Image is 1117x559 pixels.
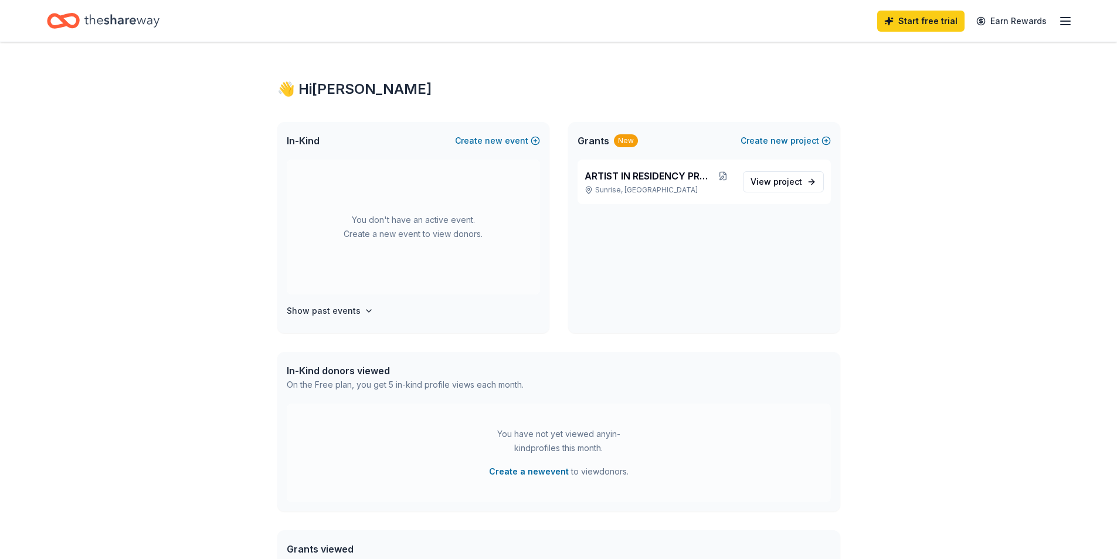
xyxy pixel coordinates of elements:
span: to view donors . [489,465,629,479]
span: View [751,175,802,189]
span: Grants [578,134,609,148]
a: View project [743,171,824,192]
span: new [770,134,788,148]
span: new [485,134,503,148]
div: Grants viewed [287,542,517,556]
h4: Show past events [287,304,361,318]
span: ARTIST IN RESIDENCY PROGRAM [585,169,714,183]
div: On the Free plan, you get 5 in-kind profile views each month. [287,378,524,392]
div: New [614,134,638,147]
a: Home [47,7,159,35]
span: project [773,177,802,187]
button: Show past events [287,304,374,318]
p: Sunrise, [GEOGRAPHIC_DATA] [585,185,734,195]
a: Start free trial [877,11,965,32]
span: In-Kind [287,134,320,148]
div: You have not yet viewed any in-kind profiles this month. [485,427,632,455]
a: Earn Rewards [969,11,1054,32]
button: Create a newevent [489,465,569,479]
button: Createnewevent [455,134,540,148]
div: You don't have an active event. Create a new event to view donors. [287,160,540,294]
div: 👋 Hi [PERSON_NAME] [277,80,840,99]
button: Createnewproject [741,134,831,148]
div: In-Kind donors viewed [287,364,524,378]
